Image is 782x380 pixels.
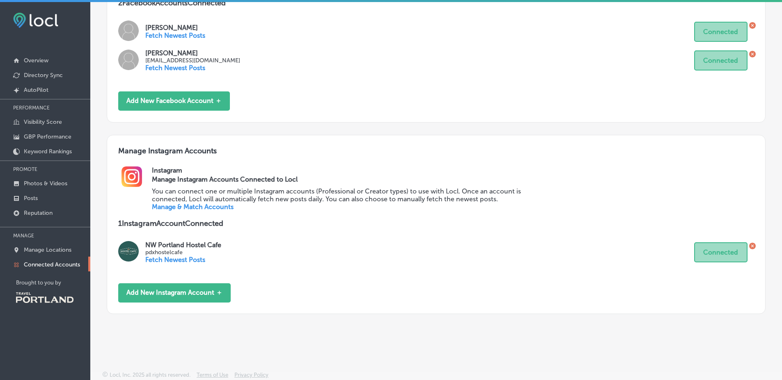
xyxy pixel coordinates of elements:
p: Fetch Newest Posts [145,64,240,72]
p: NW Portland Hostel Cafe [145,241,221,249]
p: Reputation [24,209,53,216]
p: Keyword Rankings [24,148,72,155]
p: Visibility Score [24,118,62,125]
p: Fetch Newest Posts [145,256,221,264]
p: [PERSON_NAME] [145,24,205,32]
button: Add New Instagram Account ＋ [118,283,231,303]
h3: Manage Instagram Accounts Connected to Locl [152,175,543,183]
p: [PERSON_NAME] [145,49,240,57]
p: Locl, Inc. 2025 all rights reserved. [110,372,190,378]
p: Brought to you by [16,280,90,286]
p: Fetch Newest Posts [145,32,205,39]
p: Photos & Videos [24,180,67,187]
p: 1 Instagram Account Connected [118,219,754,228]
button: Add New Facebook Account ＋ [118,91,230,111]
a: Manage & Match Accounts [152,203,234,211]
p: You can connect one or multiple Instagram accounts (Professional or Creator types) to use with Lo... [152,187,543,203]
p: pdxhostelcafe [145,249,221,256]
p: GBP Performance [24,133,71,140]
p: AutoPilot [24,86,48,93]
p: Posts [24,195,38,202]
button: Connected [694,242,748,262]
p: Directory Sync [24,72,63,79]
button: Connected [694,22,748,42]
img: fda3e92497d09a02dc62c9cd864e3231.png [13,13,58,28]
p: [EMAIL_ADDRESS][DOMAIN_NAME] [145,57,240,64]
h3: Manage Instagram Accounts [118,146,754,166]
p: Manage Locations [24,246,71,253]
button: Connected [694,50,748,71]
img: Travel Portland [16,292,73,303]
p: Connected Accounts [24,261,80,268]
h2: Instagram [152,166,754,174]
p: Overview [24,57,48,64]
